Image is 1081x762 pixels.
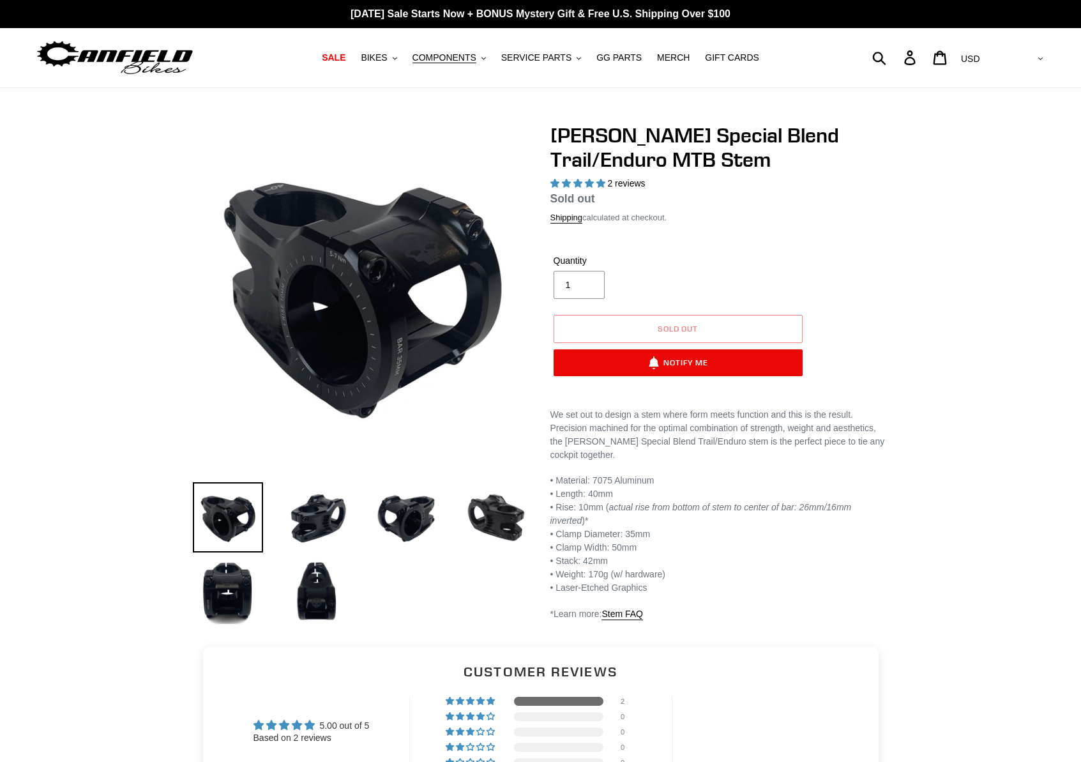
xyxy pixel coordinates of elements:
span: 5.00 out of 5 [319,720,369,731]
img: Load image into Gallery viewer, Canfield Special Blend Trail/Enduro MTB Stem [461,482,531,552]
button: Sold out [554,315,803,343]
div: calculated at checkout. [550,211,889,224]
span: SERVICE PARTS [501,52,571,63]
a: Stem FAQ [601,609,643,620]
button: SERVICE PARTS [495,49,587,66]
img: Load image into Gallery viewer, Canfield Special Blend Trail/Enduro MTB Stem [193,556,263,627]
h1: [PERSON_NAME] Special Blend Trail/Enduro MTB Stem [550,123,889,172]
a: Shipping [550,213,583,224]
span: BIKES [361,52,387,63]
span: 2 reviews [607,178,645,188]
h2: Customer Reviews [213,662,868,681]
span: GG PARTS [596,52,642,63]
a: SALE [315,49,352,66]
span: GIFT CARDS [705,52,759,63]
img: Canfield Bikes [35,38,195,78]
em: actual rise from bottom of stem to center of bar: 26mm/16mm inverted [550,502,852,526]
div: Based on 2 reviews [253,732,370,745]
a: GIFT CARDS [699,49,766,66]
div: 100% (2) reviews with 5 star rating [446,697,497,706]
span: *Learn more: [550,609,602,619]
label: Quantity [554,254,675,268]
img: Load image into Gallery viewer, Canfield Special Blend Trail/Enduro MTB Stem [372,482,442,552]
a: GG PARTS [590,49,648,66]
img: Load image into Gallery viewer, Canfield Special Blend Trail/Enduro MTB Stem [282,482,352,552]
a: MERCH [651,49,696,66]
div: Average rating is 5.00 stars [253,718,370,733]
span: Sold out [550,192,595,205]
button: Notify Me [554,349,803,376]
span: SALE [322,52,345,63]
div: 2 [621,697,636,706]
img: Load image into Gallery viewer, Canfield Special Blend Trail/Enduro MTB Stem [193,482,263,552]
p: We set out to design a stem where form meets function and this is the result. Precision machined ... [550,408,889,462]
img: Load image into Gallery viewer, Canfield Special Blend Trail/Enduro MTB Stem [282,556,352,627]
p: • Material: 7075 Aluminum • Length: 40mm • Rise: 10mm ( )* • Clamp Diameter: 35mm • Clamp Width: ... [550,474,889,595]
span: 5.00 stars [550,178,608,188]
span: COMPONENTS [412,52,476,63]
button: BIKES [354,49,403,66]
span: MERCH [657,52,690,63]
input: Search [879,43,912,72]
button: COMPONENTS [406,49,492,66]
span: Sold out [658,324,699,333]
